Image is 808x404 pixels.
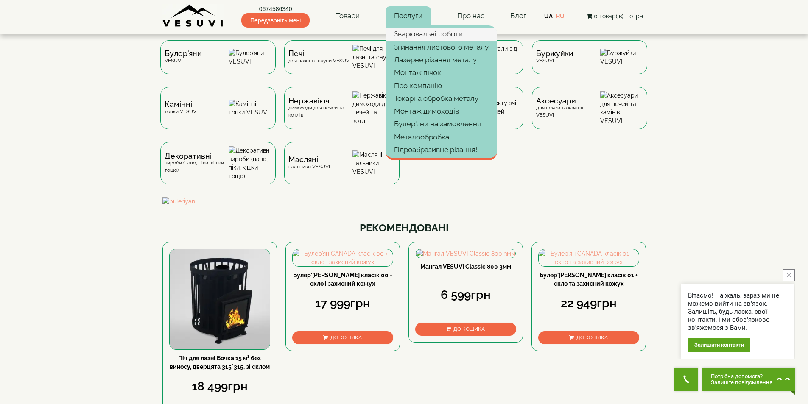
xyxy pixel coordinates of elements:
[292,331,393,344] button: До кошика
[352,150,395,176] img: Масляні пальники VESUVI
[288,98,352,104] span: Нержавіючі
[156,87,280,142] a: Каміннітопки VESUVI Камінні топки VESUVI
[386,41,497,53] a: Згинання листового металу
[538,331,639,344] button: До кошика
[229,146,271,180] img: Декоративні вироби (пано, піки, кішки тощо)
[165,50,202,64] div: VESUVI
[594,13,643,20] span: 0 товар(ів) - 0грн
[352,45,395,70] img: Печі для лазні та сауни VESUVI
[229,49,271,66] img: Булер'яни VESUVI
[280,87,404,142] a: Нержавіючідимоходи для печей та котлів Нержавіючі димоходи для печей та котлів
[420,263,511,270] a: Мангал VESUVI Classic 800 3мм
[528,87,651,142] a: Аксесуаридля печей та камінів VESUVI Аксесуари для печей та камінів VESUVI
[288,98,352,119] div: димоходи для печей та котлів
[293,272,392,287] a: Булер'[PERSON_NAME] класік 00 + скло і захисний кожух
[156,40,280,87] a: Булер'яниVESUVI Булер'яни VESUVI
[165,101,198,115] div: топки VESUVI
[476,92,519,124] img: Комплектуючі для печей VESUVI
[165,50,202,57] span: Булер'яни
[711,379,772,385] span: Залиште повідомлення
[600,49,643,66] img: Буржуйки VESUVI
[162,197,646,206] img: buleriyan
[288,156,330,163] span: Масляні
[538,295,639,312] div: 22 949грн
[386,131,497,143] a: Металообробка
[674,368,698,391] button: Get Call button
[288,50,351,57] span: Печі
[386,79,497,92] a: Про компанію
[241,5,310,13] a: 0674586340
[510,11,526,20] a: Блог
[241,13,310,28] span: Передзвоніть мені
[169,378,270,395] div: 18 499грн
[783,269,795,281] button: close button
[229,100,271,117] img: Камінні топки VESUVI
[386,28,497,40] a: Зварювальні роботи
[416,249,515,258] img: Мангал VESUVI Classic 800 3мм
[386,66,497,79] a: Монтаж пічок
[170,355,270,370] a: Піч для лазні Бочка 15 м³ без виносу, дверцята 315*315, зі склом
[711,373,772,379] span: Потрібна допомога?
[702,368,795,391] button: Chat button
[386,6,431,26] a: Послуги
[156,142,280,197] a: Декоративнівироби (пано, піки, кішки тощо) Декоративні вироби (пано, піки, кішки тощо)
[165,153,229,174] div: вироби (пано, піки, кішки тощо)
[528,40,651,87] a: БуржуйкиVESUVI Буржуйки VESUVI
[386,53,497,66] a: Лазерне різання металу
[288,156,330,170] div: пальники VESUVI
[386,105,497,117] a: Монтаж димоходів
[162,4,224,28] img: Завод VESUVI
[280,142,404,197] a: Масляніпальники VESUVI Масляні пальники VESUVI
[327,6,368,26] a: Товари
[576,334,608,340] span: До кошика
[453,326,485,332] span: До кошика
[536,98,600,119] div: для печей та камінів VESUVI
[584,11,646,21] button: 0 товар(ів) - 0грн
[415,323,516,336] button: До кошика
[280,40,404,87] a: Печідля лазні та сауни VESUVI Печі для лазні та сауни VESUVI
[386,143,497,156] a: Гідроабразивне різання!
[688,338,750,352] div: Залишити контакти
[536,50,573,57] span: Буржуйки
[540,272,638,287] a: Булер'[PERSON_NAME] класік 01 + скло та захисний кожух
[165,153,229,159] span: Декоративні
[556,13,565,20] a: RU
[539,249,639,266] img: Булер'ян CANADA класік 01 + скло та захисний кожух
[449,6,493,26] a: Про нас
[536,98,600,104] span: Аксесуари
[536,50,573,64] div: VESUVI
[600,91,643,125] img: Аксесуари для печей та камінів VESUVI
[330,334,362,340] span: До кошика
[165,101,198,108] span: Камінні
[386,92,497,105] a: Токарна обробка металу
[170,249,270,349] img: Піч для лазні Бочка 15 м³ без виносу, дверцята 315*315, зі склом
[415,287,516,304] div: 6 599грн
[352,91,395,125] img: Нержавіючі димоходи для печей та котлів
[292,295,393,312] div: 17 999грн
[288,50,351,64] div: для лазні та сауни VESUVI
[386,117,497,130] a: Булер'яни на замовлення
[688,292,788,332] div: Вітаємо! На жаль, зараз ми не можемо вийти на зв'язок. Залишіть, будь ласка, свої контакти, і ми ...
[476,45,519,70] img: Мангали від заводу VESUVI
[293,249,393,266] img: Булер'ян CANADA класік 00 + скло і захисний кожух
[544,13,553,20] a: UA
